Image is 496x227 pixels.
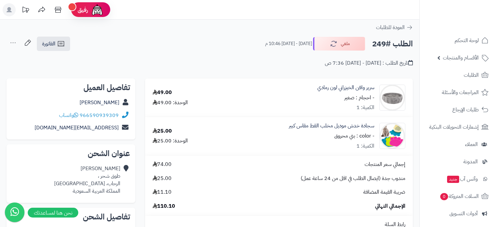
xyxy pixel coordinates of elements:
span: أدوات التسويق [449,209,478,218]
small: - color : بني محروق [334,132,374,140]
span: وآتس آب [446,174,478,184]
small: - احجام : صغير [344,94,374,102]
span: لوحة التحكم [455,36,479,45]
img: 1741485636-litterbox%20x29-90x90.png [380,123,405,149]
h2: تفاصيل العميل [12,84,130,91]
div: تاريخ الطلب : [DATE] - [DATE] 7:36 ص [325,59,413,67]
a: لوحة التحكم [424,33,492,48]
span: ضريبة القيمة المضافة [363,188,405,196]
a: الطلبات [424,67,492,83]
a: تحديثات المنصة [17,3,34,18]
a: واتساب [59,111,78,119]
a: سرير وافن الخيزراني لون رمادي [317,84,374,91]
img: ai-face.png [91,3,104,16]
h2: عنوان الشحن [12,150,130,157]
span: 0 [440,193,448,200]
span: 11.10 [153,188,172,196]
span: 25.00 [153,175,172,182]
span: إشعارات التحويلات البنكية [429,122,479,132]
span: طلبات الإرجاع [452,105,479,114]
a: أدوات التسويق [424,206,492,221]
a: المراجعات والأسئلة [424,85,492,100]
a: طلبات الإرجاع [424,102,492,118]
span: الإجمالي النهائي [375,203,405,210]
span: 74.00 [153,161,172,168]
a: إشعارات التحويلات البنكية [424,119,492,135]
a: [EMAIL_ADDRESS][DOMAIN_NAME] [35,124,119,132]
a: العودة للطلبات [376,24,413,31]
a: العملاء [424,137,492,152]
span: العودة للطلبات [376,24,405,31]
span: الأقسام والمنتجات [443,53,479,62]
a: الفاتورة [37,37,70,51]
a: 966590939309 [80,111,119,119]
a: [PERSON_NAME] [80,99,119,106]
span: المراجعات والأسئلة [442,88,479,97]
a: سجادة خدش موديل مخلب القط مقاس كبير [289,122,374,130]
div: 49.00 [153,89,172,96]
span: السلات المتروكة [440,192,479,201]
span: العملاء [465,140,478,149]
div: الكمية: 1 [356,104,374,111]
button: ملغي [313,37,365,51]
span: الفاتورة [42,40,55,48]
span: مندوب جدة (ايصال الطلب في اقل من 24 ساعة عمل) [301,175,405,182]
div: الوحدة: 25.00 [153,137,188,145]
a: السلات المتروكة0 [424,188,492,204]
span: المدونة [463,157,478,166]
div: الوحدة: 49.00 [153,99,188,106]
img: logo-2.png [452,16,490,30]
span: رفيق [78,6,88,14]
div: [PERSON_NAME] طوق شحر ، الرحاب، [GEOGRAPHIC_DATA] المملكة العربية السعودية [54,165,120,195]
a: المدونة [424,154,492,170]
div: الكمية: 1 [356,142,374,150]
h2: الطلب #249 [372,37,413,51]
small: [DATE] - [DATE] 10:46 م [265,41,312,47]
span: الطلبات [464,71,479,80]
span: إجمالي سعر المنتجات [365,161,405,168]
a: وآتس آبجديد [424,171,492,187]
span: جديد [447,176,459,183]
div: 25.00 [153,127,172,135]
img: 1700272100-bed%2043-90x90.png [380,85,405,111]
span: 110.10 [153,203,175,210]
